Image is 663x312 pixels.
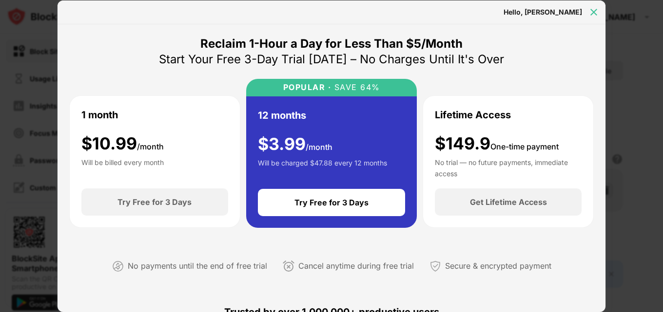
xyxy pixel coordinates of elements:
[258,134,332,154] div: $ 3.99
[283,83,331,92] div: POPULAR ·
[331,83,380,92] div: SAVE 64%
[81,157,164,177] div: Will be billed every month
[117,197,192,207] div: Try Free for 3 Days
[435,134,559,154] div: $149.9
[306,142,332,152] span: /month
[200,36,463,52] div: Reclaim 1-Hour a Day for Less Than $5/Month
[137,142,164,151] span: /month
[470,197,547,207] div: Get Lifetime Access
[159,52,504,67] div: Start Your Free 3-Day Trial [DATE] – No Charges Until It's Over
[258,158,387,177] div: Will be charged $47.88 every 12 months
[429,260,441,272] img: secured-payment
[435,157,582,177] div: No trial — no future payments, immediate access
[294,198,369,207] div: Try Free for 3 Days
[445,259,551,273] div: Secure & encrypted payment
[298,259,414,273] div: Cancel anytime during free trial
[435,108,511,122] div: Lifetime Access
[128,259,267,273] div: No payments until the end of free trial
[81,134,164,154] div: $ 10.99
[81,108,118,122] div: 1 month
[112,260,124,272] img: not-paying
[504,8,582,16] div: Hello, [PERSON_NAME]
[490,142,559,151] span: One-time payment
[283,260,294,272] img: cancel-anytime
[258,108,306,123] div: 12 months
